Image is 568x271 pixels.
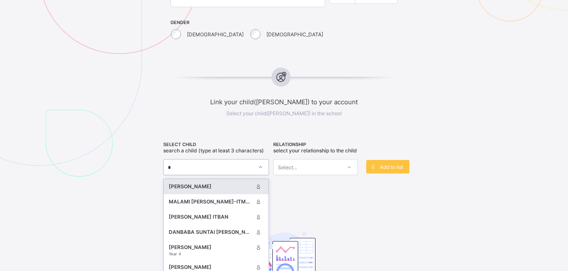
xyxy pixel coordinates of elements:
[169,198,253,206] div: MALAMI [PERSON_NAME]-ITMAH
[163,147,264,154] span: Search a child (type at least 3 characters)
[380,164,403,170] span: Add to list
[169,182,253,191] div: [PERSON_NAME]
[169,243,253,252] div: [PERSON_NAME]
[273,142,358,147] span: RELATIONSHIP
[226,110,342,117] span: Select your child([PERSON_NAME]) in the school
[278,159,297,175] div: Select...
[266,31,323,38] label: [DEMOGRAPHIC_DATA]
[142,98,426,106] span: Link your child([PERSON_NAME]) to your account
[187,31,244,38] label: [DEMOGRAPHIC_DATA]
[169,228,253,236] div: DANBABA SUNTAI [PERSON_NAME]
[169,252,263,256] div: Year 4
[169,213,253,221] div: [PERSON_NAME] ITBAN
[170,20,325,25] span: GENDER
[273,147,357,154] span: Select your relationship to the child
[163,142,269,147] span: SELECT CHILD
